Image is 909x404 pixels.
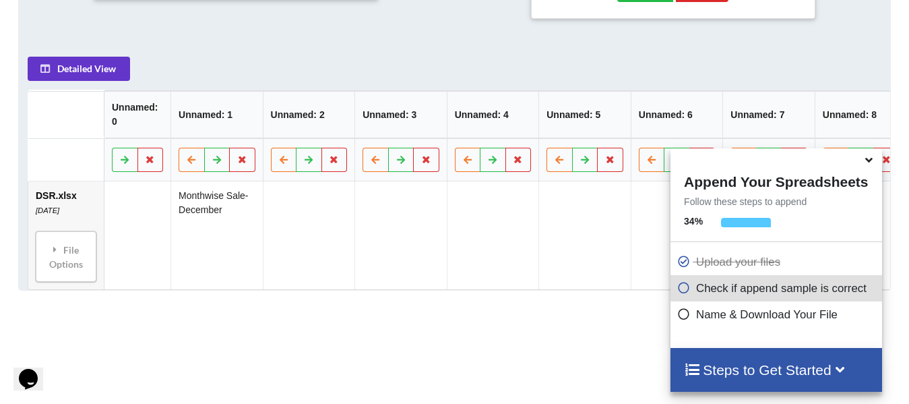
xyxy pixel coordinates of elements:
i: [DATE] [36,206,59,214]
th: Unnamed: 3 [354,91,447,138]
div: File Options [40,235,92,278]
th: Unnamed: 6 [631,91,723,138]
h4: Steps to Get Started [684,362,868,378]
p: Upload your files [677,254,878,270]
button: Detailed View [28,57,130,81]
th: Unnamed: 1 [170,91,263,138]
th: Unnamed: 8 [815,91,907,138]
th: Unnamed: 4 [447,91,539,138]
h4: Append Your Spreadsheets [670,170,881,190]
p: Name & Download Your File [677,306,878,323]
td: DSR.xlsx [28,181,104,289]
th: Unnamed: 0 [104,91,170,138]
b: 34 % [684,216,703,227]
th: Unnamed: 7 [722,91,815,138]
th: Unnamed: 5 [538,91,631,138]
p: Follow these steps to append [670,195,881,208]
th: Unnamed: 2 [262,91,354,138]
td: Monthwise Sale- December [170,181,263,289]
iframe: chat widget [13,350,57,391]
p: Check if append sample is correct [677,280,878,297]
